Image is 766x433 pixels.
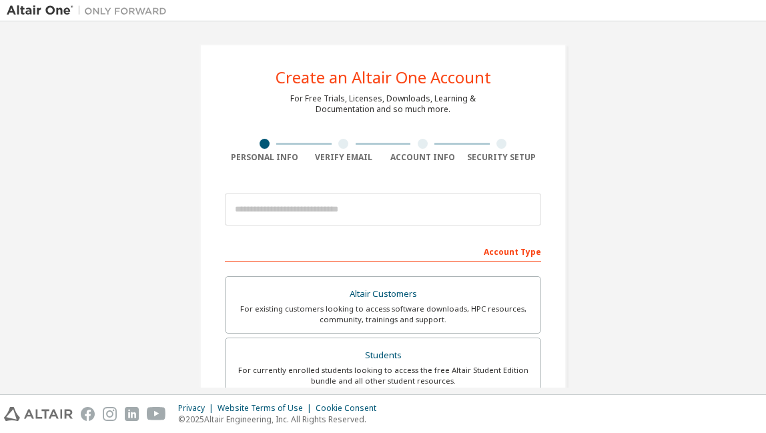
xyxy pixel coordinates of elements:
img: altair_logo.svg [4,407,73,421]
p: © 2025 Altair Engineering, Inc. All Rights Reserved. [178,414,384,425]
div: Students [234,346,532,365]
img: linkedin.svg [125,407,139,421]
div: Verify Email [304,152,384,163]
div: Account Info [383,152,462,163]
div: Website Terms of Use [218,403,316,414]
div: Personal Info [225,152,304,163]
div: For currently enrolled students looking to access the free Altair Student Edition bundle and all ... [234,365,532,386]
div: Altair Customers [234,285,532,304]
div: For existing customers looking to access software downloads, HPC resources, community, trainings ... [234,304,532,325]
div: Account Type [225,240,541,262]
img: instagram.svg [103,407,117,421]
div: Cookie Consent [316,403,384,414]
div: For Free Trials, Licenses, Downloads, Learning & Documentation and so much more. [290,93,476,115]
div: Privacy [178,403,218,414]
img: Altair One [7,4,173,17]
div: Create an Altair One Account [276,69,491,85]
div: Security Setup [462,152,542,163]
img: facebook.svg [81,407,95,421]
img: youtube.svg [147,407,166,421]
